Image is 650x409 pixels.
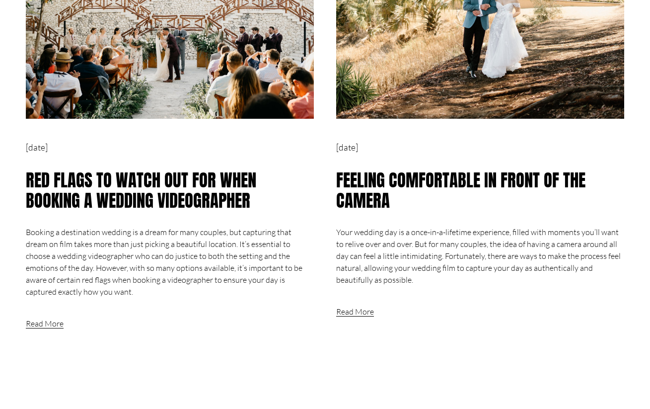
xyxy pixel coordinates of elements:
[26,141,48,154] time: [DATE]
[26,226,314,298] p: Booking a destination wedding is a dream for many couples, but capturing that dream on film takes...
[336,141,358,154] time: [DATE]
[26,167,256,214] a: Red Flags to Watch Out for When Booking a Wedding Videographer
[336,167,585,214] a: Feeling Comfortable in Front of the Camera
[336,286,374,318] a: Read More
[26,298,64,330] a: Read More
[336,226,624,286] p: Your wedding day is a once-in-a-lifetime experience, filled with moments you’ll want to relive ov...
